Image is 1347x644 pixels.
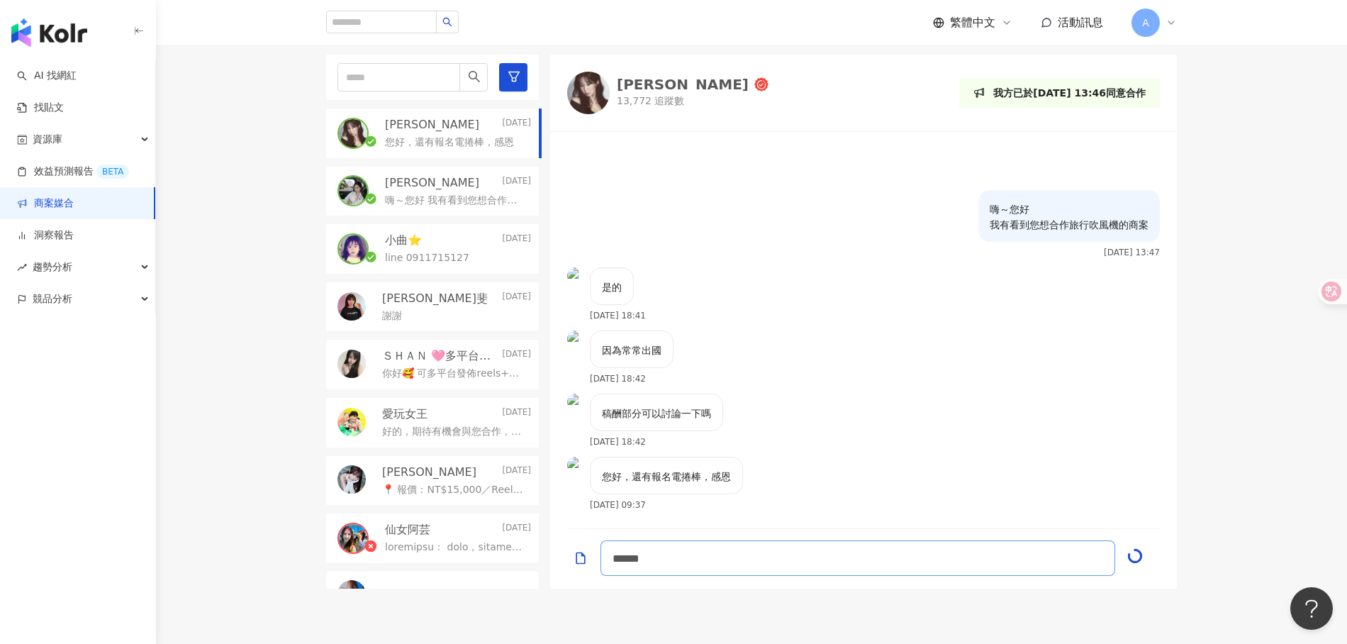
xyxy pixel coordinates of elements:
[385,522,430,538] p: 仙女阿芸
[1290,587,1333,630] iframe: Help Scout Beacon - Open
[337,408,366,436] img: KOL Avatar
[17,69,77,83] a: searchAI 找網紅
[602,406,711,421] p: 稿酬部分可以討論一下嗎
[339,119,367,148] img: KOL Avatar
[382,465,476,480] p: [PERSON_NAME]
[502,465,531,480] p: [DATE]
[337,350,366,378] img: KOL Avatar
[590,311,646,321] p: [DATE] 18:41
[33,283,72,315] span: 競品分析
[502,522,531,538] p: [DATE]
[337,580,366,609] img: KOL Avatar
[382,367,525,381] p: 你好🥰 可多平台發佈reels+於dcard、部落格簡單導入影片 Youtube /tiktok/小紅書/IG/FB/痞客邦/Dcard 並會分享至各大多個相關社團 - FB🩷商業模式 [URL...
[339,177,367,205] img: KOL Avatar
[382,291,488,306] p: [PERSON_NAME]斐
[17,196,74,211] a: 商案媒合
[385,135,514,150] p: 您好，還有報名電捲棒，感恩
[385,117,479,133] p: [PERSON_NAME]
[567,267,584,284] img: KOL Avatar
[567,457,584,474] img: KOL Avatar
[617,94,768,109] p: 13,772 追蹤數
[1142,15,1149,30] span: A
[617,77,749,91] div: [PERSON_NAME]
[11,18,87,47] img: logo
[337,292,366,321] img: KOL Avatar
[1058,16,1103,29] span: 活動訊息
[567,72,610,114] img: KOL Avatar
[502,291,531,306] p: [DATE]
[382,587,476,603] p: [PERSON_NAME]
[950,15,995,30] span: 繁體中文
[567,72,768,114] a: KOL Avatar[PERSON_NAME]13,772 追蹤數
[33,123,62,155] span: 資源庫
[385,233,422,248] p: 小曲⭐️
[590,437,646,447] p: [DATE] 18:42
[993,85,1146,101] p: 我方已於[DATE] 13:46同意合作
[17,228,74,243] a: 洞察報告
[382,406,427,422] p: 愛玩女王
[502,233,531,248] p: [DATE]
[382,348,499,364] p: ＳＨＡＮ 🩷多平台發佈🩷Youtube /tiktok/小紅書/IG/FB/痞客邦/Dcard
[574,541,588,574] button: Add a file
[382,425,525,439] p: 好的，期待有機會與您合作，謝謝！😊
[590,374,646,384] p: [DATE] 18:42
[17,262,27,272] span: rise
[339,524,367,553] img: KOL Avatar
[508,70,520,83] span: filter
[382,483,525,497] p: 📍 報價：NT$15,000／Reels影片乙支 已包含拍攝＋剪輯＋廣告授權＋影片原檔授權＋2–3次審文修改，影片將以實際使用體驗為主，配合品牌指定文字與Hashtag露出。 📍 平台數據參考：...
[502,117,531,133] p: [DATE]
[602,469,731,484] p: 您好，還有報名電捲棒，感恩
[442,17,452,27] span: search
[590,500,646,510] p: [DATE] 09:37
[382,309,402,323] p: 謝謝
[385,175,479,191] p: [PERSON_NAME]
[1128,549,1142,567] button: Send
[17,165,129,179] a: 效益預測報告BETA
[502,406,531,422] p: [DATE]
[602,279,622,295] p: 是的
[502,348,531,364] p: [DATE]
[602,343,661,358] p: 因為常常出國
[337,465,366,494] img: KOL Avatar
[502,175,531,191] p: [DATE]
[33,251,72,283] span: 趨勢分析
[339,235,367,263] img: KOL Avatar
[385,194,525,208] p: 嗨～您好 我有看到您想合作旅行吹風機的商案
[385,251,469,265] p: line 0911715127
[567,394,584,411] img: KOL Avatar
[567,331,584,348] img: KOL Avatar
[1104,248,1160,257] p: [DATE] 13:47
[468,70,481,83] span: search
[17,101,64,115] a: 找貼文
[990,201,1148,233] p: 嗨～您好 我有看到您想合作旅行吹風機的商案
[385,540,525,555] p: loremipsu： dolo，sitametc，adipis、elitseddoeius。 tempor IN：utlab://etd.magnaaliq.eni/admi.0474/ VE：...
